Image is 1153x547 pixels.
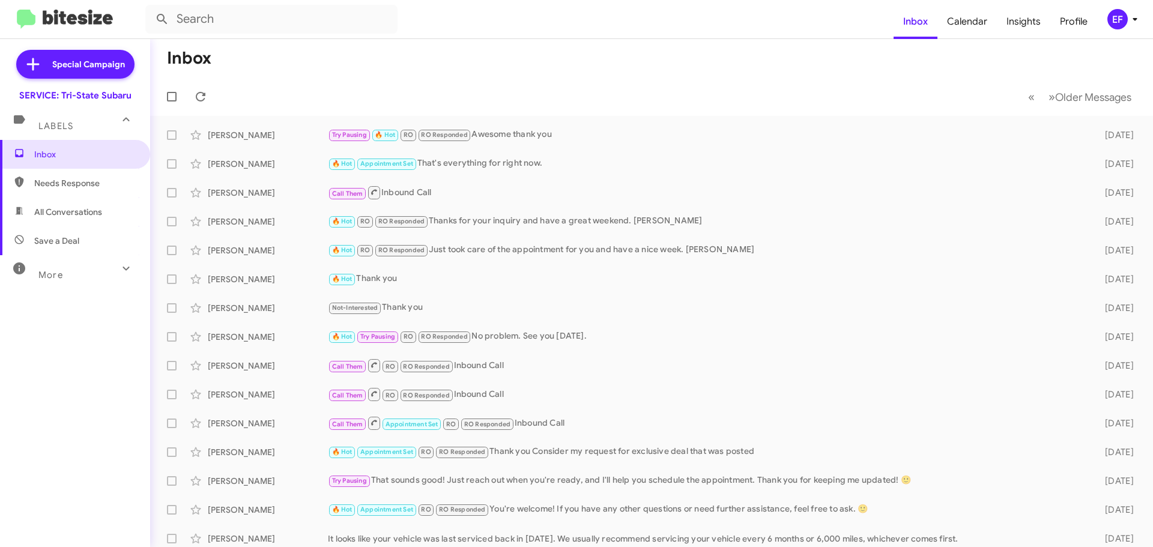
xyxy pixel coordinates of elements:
span: RO Responded [421,333,467,340]
a: Insights [997,4,1050,39]
div: [PERSON_NAME] [208,446,328,458]
span: RO [446,420,456,428]
div: [DATE] [1086,475,1143,487]
div: [DATE] [1086,244,1143,256]
div: No problem. See you [DATE]. [328,330,1086,343]
span: 🔥 Hot [332,333,353,340]
span: RO Responded [439,506,485,513]
span: Save a Deal [34,235,79,247]
div: EF [1107,9,1128,29]
span: 🔥 Hot [332,217,353,225]
div: Thank you [328,272,1086,286]
span: RO [404,333,413,340]
span: 🔥 Hot [332,160,353,168]
div: [PERSON_NAME] [208,302,328,314]
div: Inbound Call [328,185,1086,200]
div: [PERSON_NAME] [208,216,328,228]
span: RO Responded [439,448,485,456]
div: Thank you Consider my request for exclusive deal that was posted [328,445,1086,459]
div: [DATE] [1086,446,1143,458]
span: Call Them [332,420,363,428]
div: Inbound Call [328,387,1086,402]
div: That's everything for right now. [328,157,1086,171]
span: RO [360,217,370,225]
span: » [1049,89,1055,104]
span: « [1028,89,1035,104]
span: Appointment Set [360,448,413,456]
div: [PERSON_NAME] [208,187,328,199]
span: RO [421,448,431,456]
div: [DATE] [1086,187,1143,199]
div: [PERSON_NAME] [208,129,328,141]
span: RO [386,391,395,399]
div: [PERSON_NAME] [208,244,328,256]
span: RO Responded [464,420,510,428]
div: Thank you [328,301,1086,315]
a: Special Campaign [16,50,135,79]
span: RO Responded [421,131,467,139]
nav: Page navigation example [1021,85,1139,109]
div: Inbound Call [328,358,1086,373]
span: More [38,270,63,280]
span: RO [386,363,395,370]
div: [DATE] [1086,388,1143,400]
span: RO [360,246,370,254]
div: That sounds good! Just reach out when you're ready, and I'll help you schedule the appointment. T... [328,474,1086,488]
div: [DATE] [1086,158,1143,170]
a: Calendar [937,4,997,39]
div: [PERSON_NAME] [208,533,328,545]
span: Try Pausing [360,333,395,340]
span: 🔥 Hot [332,275,353,283]
a: Profile [1050,4,1097,39]
button: Previous [1021,85,1042,109]
div: [DATE] [1086,129,1143,141]
span: Call Them [332,391,363,399]
span: Special Campaign [52,58,125,70]
div: Thanks for your inquiry and have a great weekend. [PERSON_NAME] [328,214,1086,228]
div: [DATE] [1086,302,1143,314]
div: [PERSON_NAME] [208,475,328,487]
button: EF [1097,9,1140,29]
div: [PERSON_NAME] [208,158,328,170]
div: Awesome thank you [328,128,1086,142]
h1: Inbox [167,49,211,68]
div: [PERSON_NAME] [208,388,328,400]
div: [DATE] [1086,216,1143,228]
span: Call Them [332,190,363,198]
span: Appointment Set [386,420,438,428]
span: RO [421,506,431,513]
span: 🔥 Hot [332,448,353,456]
div: You're welcome! If you have any other questions or need further assistance, feel free to ask. 🙂 [328,503,1086,516]
div: [DATE] [1086,360,1143,372]
span: 🔥 Hot [332,506,353,513]
span: RO Responded [378,246,425,254]
button: Next [1041,85,1139,109]
span: Call Them [332,363,363,370]
div: [DATE] [1086,417,1143,429]
span: Try Pausing [332,131,367,139]
span: Appointment Set [360,160,413,168]
span: RO Responded [403,363,449,370]
span: Not-Interested [332,304,378,312]
a: Inbox [894,4,937,39]
span: 🔥 Hot [332,246,353,254]
span: Appointment Set [360,506,413,513]
div: Just took care of the appointment for you and have a nice week. [PERSON_NAME] [328,243,1086,257]
span: RO [404,131,413,139]
span: Older Messages [1055,91,1131,104]
div: SERVICE: Tri-State Subaru [19,89,132,101]
div: [PERSON_NAME] [208,504,328,516]
span: Needs Response [34,177,136,189]
span: RO Responded [403,391,449,399]
div: [PERSON_NAME] [208,273,328,285]
div: [DATE] [1086,504,1143,516]
div: Inbound Call [328,416,1086,431]
div: [PERSON_NAME] [208,417,328,429]
span: Labels [38,121,73,131]
span: Try Pausing [332,477,367,485]
div: [PERSON_NAME] [208,360,328,372]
